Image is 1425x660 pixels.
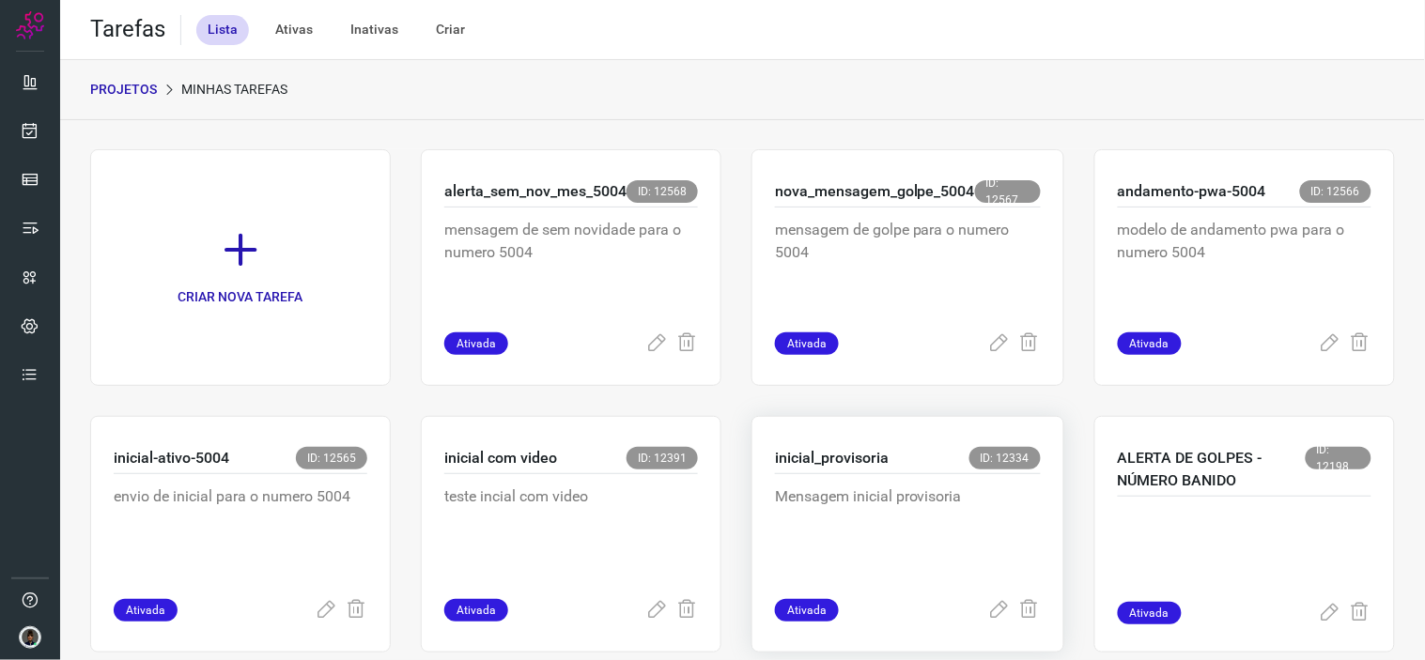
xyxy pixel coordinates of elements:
span: ID: 12391 [627,447,698,469]
img: d44150f10045ac5288e451a80f22ca79.png [19,626,41,649]
p: mensagem de sem novidade para o numero 5004 [444,219,698,313]
div: Ativas [264,15,324,45]
p: inicial com video [444,447,557,469]
a: CRIAR NOVA TAREFA [90,149,391,386]
span: Ativada [775,599,839,622]
p: Minhas Tarefas [181,80,287,100]
p: ALERTA DE GOLPES - NÚMERO BANIDO [1118,447,1306,492]
p: nova_mensagem_golpe_5004 [775,180,975,203]
span: ID: 12565 [296,447,367,469]
span: Ativada [775,332,839,355]
p: andamento-pwa-5004 [1118,180,1266,203]
p: inicial-ativo-5004 [114,447,229,469]
div: Lista [196,15,249,45]
span: ID: 12567 [975,180,1041,203]
span: Ativada [114,599,178,622]
span: ID: 12198 [1306,447,1371,469]
span: Ativada [1118,602,1182,624]
div: Inativas [339,15,410,45]
img: Logo [16,11,44,39]
p: inicial_provisoria [775,447,889,469]
p: CRIAR NOVA TAREFA [178,287,303,307]
div: Criar [425,15,476,45]
span: ID: 12566 [1300,180,1371,203]
p: envio de inicial para o numero 5004 [114,485,367,579]
p: Mensagem inicial provisoria [775,485,1041,579]
span: ID: 12568 [627,180,698,203]
span: ID: 12334 [969,447,1041,469]
p: modelo de andamento pwa para o numero 5004 [1118,219,1371,313]
span: Ativada [1118,332,1182,355]
h2: Tarefas [90,16,165,43]
span: Ativada [444,599,508,622]
p: alerta_sem_nov_mes_5004 [444,180,627,203]
span: Ativada [444,332,508,355]
p: PROJETOS [90,80,157,100]
p: teste incial com video [444,485,698,579]
p: mensagem de golpe para o numero 5004 [775,219,1041,313]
